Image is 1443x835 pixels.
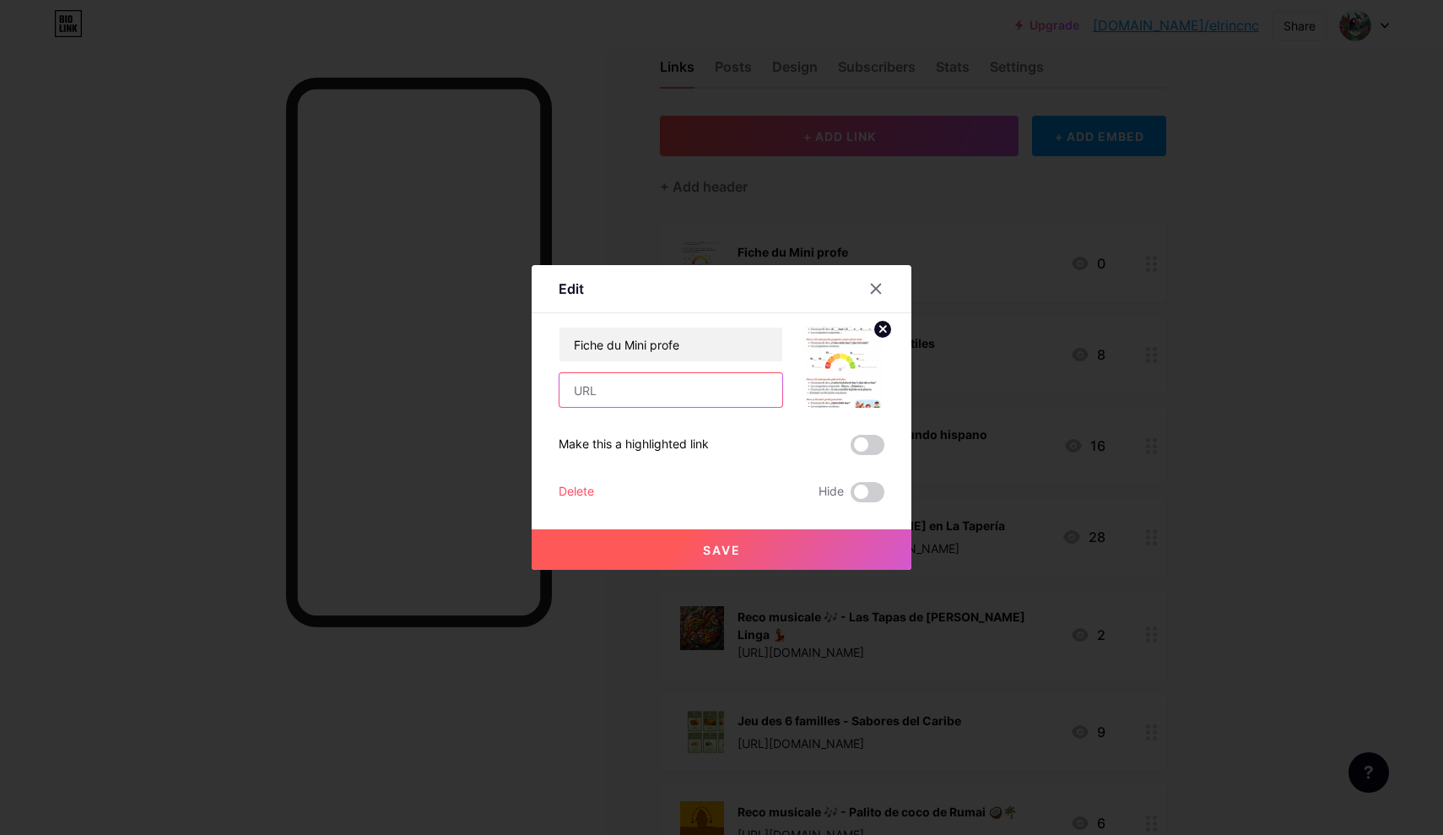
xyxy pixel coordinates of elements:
img: link_thumbnail [803,327,884,408]
span: Hide [819,482,844,502]
input: Title [559,328,782,361]
div: Make this a highlighted link [559,435,709,455]
button: Save [532,529,911,570]
input: URL [559,373,782,407]
div: Edit [559,279,584,299]
div: Delete [559,482,594,502]
span: Save [703,543,741,557]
